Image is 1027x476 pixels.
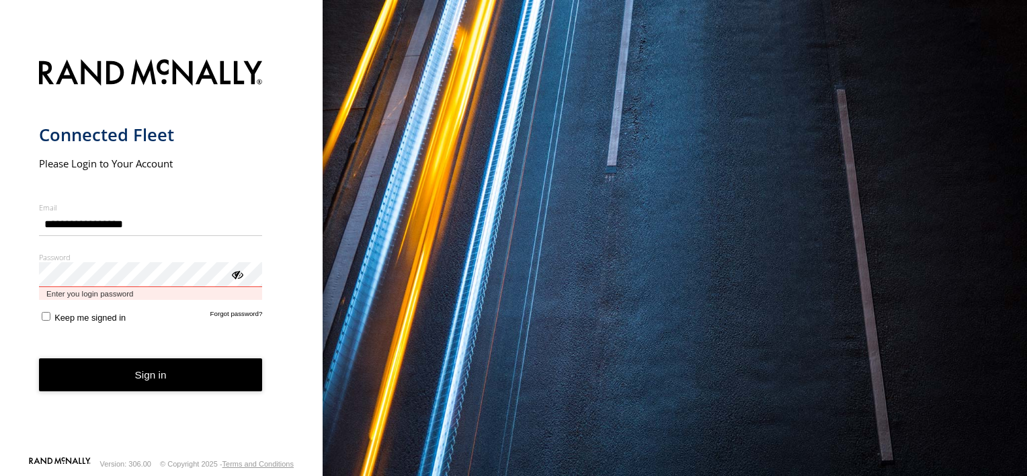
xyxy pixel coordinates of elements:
h1: Connected Fleet [39,124,263,146]
a: Terms and Conditions [222,460,294,468]
a: Visit our Website [29,457,91,471]
a: Forgot password? [210,310,263,323]
label: Email [39,202,263,212]
label: Password [39,252,263,262]
div: © Copyright 2025 - [160,460,294,468]
img: Rand McNally [39,56,263,91]
form: main [39,51,284,456]
button: Sign in [39,358,263,391]
div: Version: 306.00 [100,460,151,468]
div: ViewPassword [230,267,243,280]
span: Enter you login password [39,287,263,300]
input: Keep me signed in [42,312,50,321]
h2: Please Login to Your Account [39,157,263,170]
span: Keep me signed in [54,313,126,323]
